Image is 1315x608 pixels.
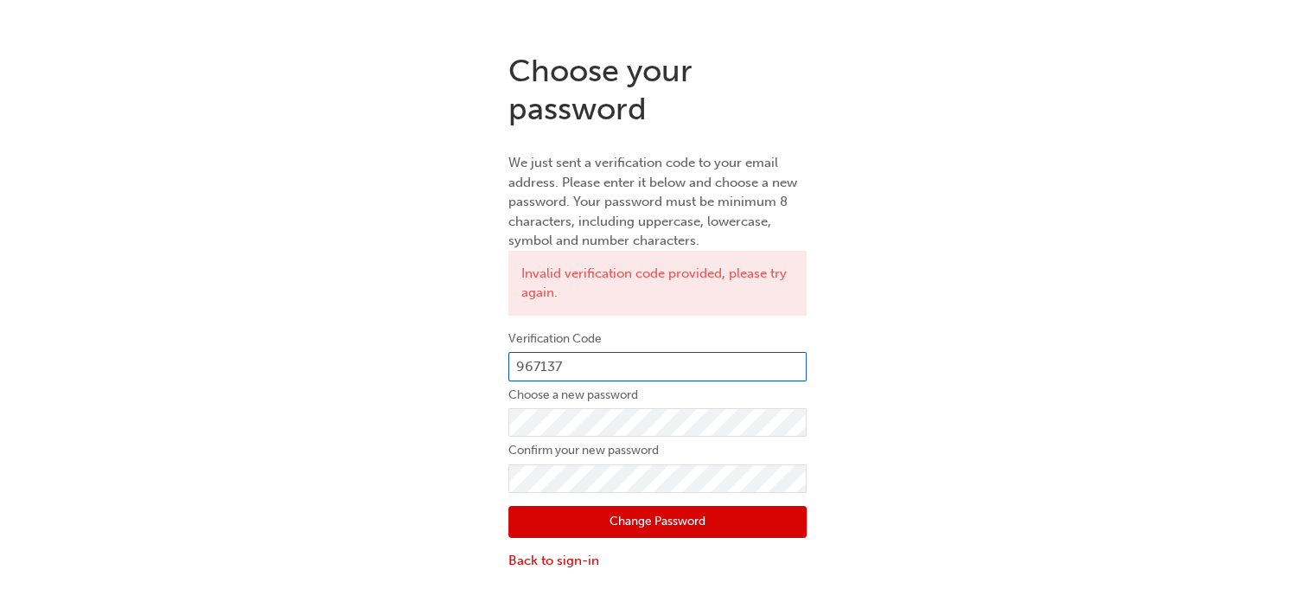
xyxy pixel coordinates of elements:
a: Back to sign-in [508,551,807,571]
button: Change Password [508,506,807,539]
p: We just sent a verification code to your email address. Please enter it below and choose a new pa... [508,153,807,251]
input: e.g. 123456 [508,352,807,381]
label: Verification Code [508,329,807,349]
label: Confirm your new password [508,440,807,461]
label: Choose a new password [508,385,807,406]
div: Invalid verification code provided, please try again. [508,251,807,316]
h1: Choose your password [508,52,807,127]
